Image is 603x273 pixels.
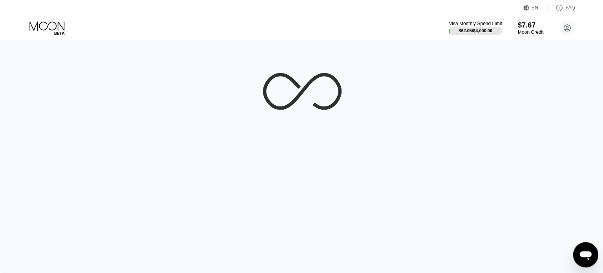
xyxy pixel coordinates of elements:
div: $62.05 / $4,000.00 [457,28,491,33]
iframe: Dugme za pokretanje prozora za razmenu poruka [572,242,597,267]
div: EN [522,4,546,12]
div: $7.67Moon Credit [517,21,542,35]
div: $7.67 [517,21,542,29]
div: Moon Credit [517,29,542,35]
div: FAQ [546,4,574,12]
div: Visa Monthly Spend Limit [448,21,501,26]
div: Visa Monthly Spend Limit$62.05/$4,000.00 [448,21,501,35]
div: EN [530,5,537,11]
div: FAQ [564,5,574,11]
